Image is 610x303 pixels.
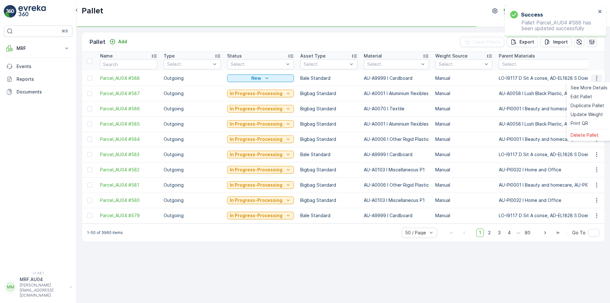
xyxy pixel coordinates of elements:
[521,11,543,18] h3: Success
[100,106,157,112] a: Parcel_AU04 #586
[361,86,432,101] td: AU-A0001 I Aluminium flexibles
[160,71,224,86] td: Outgoing
[4,5,17,18] img: logo
[304,61,348,67] p: Select
[297,71,361,86] td: Bale Standard
[432,193,496,208] td: Manual
[100,167,157,173] a: Parcel_AU04 #582
[230,212,282,219] p: In Progress-Processing
[100,182,157,188] a: Parcel_AU04 #581
[160,116,224,132] td: Outgoing
[361,71,432,86] td: AU-A9999 I Cardboard
[297,147,361,162] td: Bale Standard
[231,61,284,67] p: Select
[361,147,432,162] td: AU-A9999 I Cardboard
[17,89,70,95] p: Documents
[435,53,468,59] p: Weight Source
[367,61,419,67] p: Select
[507,37,538,47] button: Export
[227,120,294,128] button: In Progress-Processing
[517,229,520,237] p: ...
[160,208,224,223] td: Outgoing
[227,196,294,204] button: In Progress-Processing
[361,177,432,193] td: AU-A0006 I Other Rigid Plastic
[227,53,242,59] p: Status
[164,53,175,59] p: Type
[505,229,514,237] span: 4
[571,132,599,138] span: Delete Pallet
[87,91,92,96] div: Toggle Row Selected
[364,53,382,59] p: Material
[540,37,572,47] button: Import
[87,213,92,218] div: Toggle Row Selected
[87,152,92,157] div: Toggle Row Selected
[297,116,361,132] td: Bigbag Standard
[571,93,592,100] span: Edit Pallet
[227,151,294,158] button: In Progress-Processing
[297,132,361,147] td: Bigbag Standard
[432,86,496,101] td: Manual
[4,42,72,55] button: MRF
[87,121,92,127] div: Toggle Row Selected
[100,121,157,127] a: Parcel_AU04 #585
[160,162,224,177] td: Outgoing
[4,86,72,98] a: Documents
[553,39,568,45] p: Import
[432,116,496,132] td: Manual
[62,29,68,34] p: ⌘B
[568,101,610,110] a: Duplicate Pallet
[167,61,211,67] p: Select
[230,90,282,97] p: In Progress-Processing
[571,102,604,109] span: Duplicate Pallet
[439,61,483,67] p: Select
[361,193,432,208] td: AU-A0103 I Miscellaneous P1
[598,9,602,15] button: close
[18,5,46,18] img: logo_light-DOdMpM7g.png
[90,38,105,46] p: Pallet
[300,53,326,59] p: Asset Type
[504,7,514,14] img: terracycle_logo.png
[87,76,92,81] div: Toggle Row Selected
[100,90,157,97] a: Parcel_AU04 #587
[473,39,500,45] p: Clear Filters
[432,71,496,86] td: Manual
[100,59,157,69] input: Search
[499,53,535,59] p: Parent Materials
[100,75,157,81] a: Parcel_AU04 #588
[227,74,294,82] button: New
[227,105,294,113] button: In Progress-Processing
[4,73,72,86] a: Reports
[227,166,294,174] button: In Progress-Processing
[227,212,294,219] button: In Progress-Processing
[230,167,282,173] p: In Progress-Processing
[100,212,157,219] span: Parcel_AU04 #579
[361,132,432,147] td: AU-A0006 I Other Rigid Plastic
[4,276,72,298] button: MMMRF.AU04[PERSON_NAME][EMAIL_ADDRESS][DOMAIN_NAME]
[160,132,224,147] td: Outgoing
[227,181,294,189] button: In Progress-Processing
[17,76,70,82] p: Reports
[87,106,92,111] div: Toggle Row Selected
[4,271,72,275] span: v 1.48.1
[230,136,282,142] p: In Progress-Processing
[568,92,610,101] a: Edit Pallet
[230,121,282,127] p: In Progress-Processing
[100,197,157,203] span: Parcel_AU04 #580
[251,75,261,81] p: New
[432,132,496,147] td: Manual
[100,136,157,142] span: Parcel_AU04 #584
[571,120,588,127] span: Print QR
[100,151,157,158] span: Parcel_AU04 #583
[476,229,484,237] span: 1
[485,229,494,237] span: 2
[230,151,282,158] p: In Progress-Processing
[432,208,496,223] td: Manual
[107,38,130,45] button: Add
[87,182,92,188] div: Toggle Row Selected
[361,101,432,116] td: AU-A0070 I Textile
[432,101,496,116] td: Manual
